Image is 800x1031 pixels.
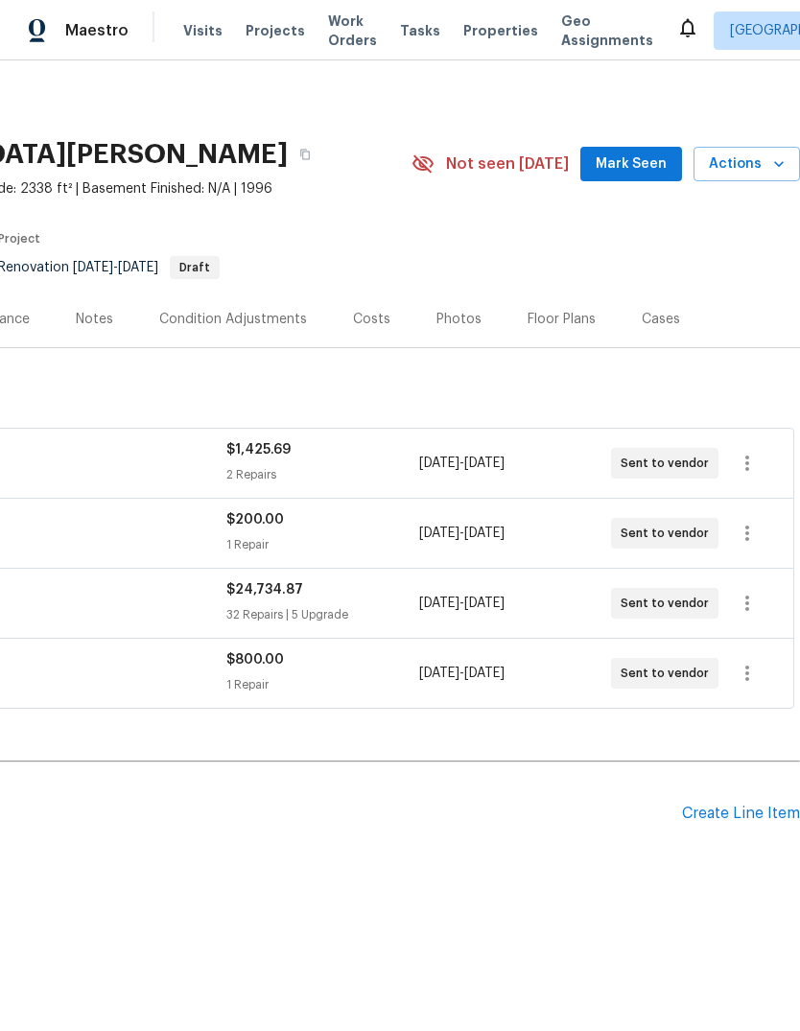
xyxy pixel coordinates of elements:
span: Sent to vendor [621,664,717,683]
span: [DATE] [419,667,459,680]
button: Mark Seen [580,147,682,182]
div: Notes [76,310,113,329]
span: [DATE] [464,527,505,540]
div: Photos [436,310,482,329]
span: Sent to vendor [621,524,717,543]
span: $24,734.87 [226,583,303,597]
span: Geo Assignments [561,12,653,50]
span: Not seen [DATE] [446,154,569,174]
div: Cases [642,310,680,329]
span: [DATE] [464,457,505,470]
span: - [419,524,505,543]
span: $800.00 [226,653,284,667]
span: Maestro [65,21,129,40]
span: Sent to vendor [621,594,717,613]
span: - [73,261,158,274]
button: Copy Address [288,137,322,172]
span: [DATE] [73,261,113,274]
span: $200.00 [226,513,284,527]
span: Actions [709,152,785,176]
button: Actions [694,147,800,182]
div: Floor Plans [528,310,596,329]
span: Visits [183,21,223,40]
span: [DATE] [464,597,505,610]
span: [DATE] [419,597,459,610]
div: Costs [353,310,390,329]
span: [DATE] [464,667,505,680]
span: Work Orders [328,12,377,50]
div: 2 Repairs [226,465,418,484]
div: Create Line Item [682,805,800,823]
span: - [419,664,505,683]
div: Condition Adjustments [159,310,307,329]
span: Properties [463,21,538,40]
span: $1,425.69 [226,443,291,457]
span: [DATE] [419,527,459,540]
span: [DATE] [419,457,459,470]
div: 1 Repair [226,675,418,694]
span: Projects [246,21,305,40]
span: Draft [172,262,218,273]
span: - [419,594,505,613]
span: - [419,454,505,473]
div: 1 Repair [226,535,418,554]
div: 32 Repairs | 5 Upgrade [226,605,418,624]
span: Mark Seen [596,152,667,176]
span: [DATE] [118,261,158,274]
span: Tasks [400,24,440,37]
span: Sent to vendor [621,454,717,473]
